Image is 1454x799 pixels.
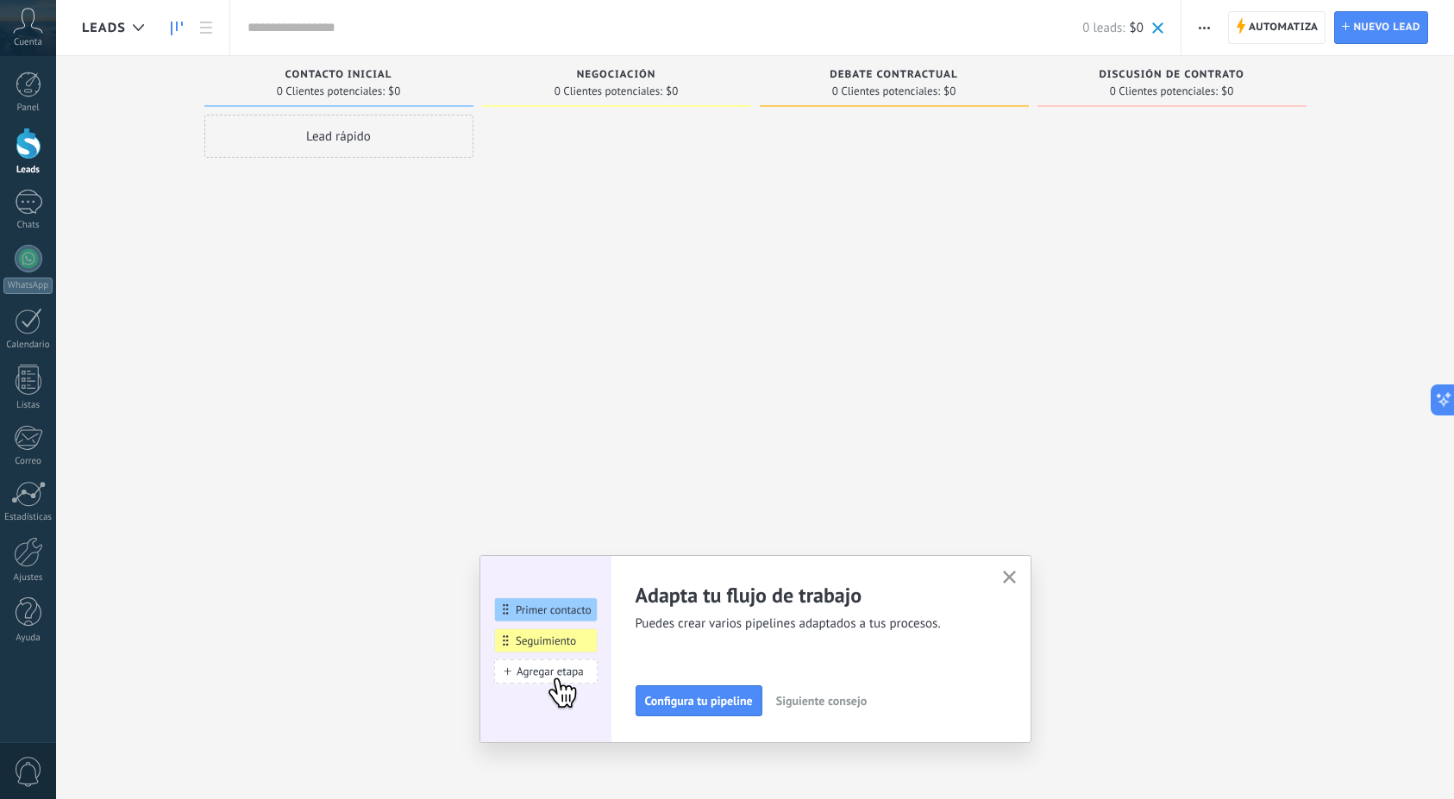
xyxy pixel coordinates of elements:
[3,572,53,584] div: Ajustes
[162,11,191,45] a: Leads
[1110,86,1218,97] span: 0 Clientes potenciales:
[577,69,656,81] span: Negociación
[830,69,957,81] span: Debate contractual
[645,695,753,707] span: Configura tu pipeline
[1130,20,1144,36] span: $0
[3,103,53,114] div: Panel
[3,278,53,294] div: WhatsApp
[285,69,392,81] span: Contacto inicial
[3,633,53,644] div: Ayuda
[1353,12,1420,43] span: Nuevo lead
[3,400,53,411] div: Listas
[943,86,956,97] span: $0
[213,69,465,84] div: Contacto inicial
[3,165,53,176] div: Leads
[768,69,1020,84] div: Debate contractual
[3,456,53,467] div: Correo
[636,582,982,609] h2: Adapta tu flujo de trabajo
[82,20,126,36] span: Leads
[204,115,473,158] div: Lead rápido
[832,86,940,97] span: 0 Clientes potenciales:
[277,86,385,97] span: 0 Clientes potenciales:
[1228,11,1326,44] a: Automatiza
[1046,69,1298,84] div: Discusión de contrato
[1082,20,1125,36] span: 0 leads:
[1249,12,1319,43] span: Automatiza
[666,86,678,97] span: $0
[3,340,53,351] div: Calendario
[388,86,400,97] span: $0
[636,685,762,716] button: Configura tu pipeline
[491,69,743,84] div: Negociación
[1192,11,1217,44] button: Más
[1221,86,1233,97] span: $0
[3,220,53,231] div: Chats
[191,11,221,45] a: Lista
[768,688,874,714] button: Siguiente consejo
[1334,11,1428,44] a: Nuevo lead
[1099,69,1244,81] span: Discusión de contrato
[776,695,867,707] span: Siguiente consejo
[14,37,42,48] span: Cuenta
[555,86,662,97] span: 0 Clientes potenciales:
[3,512,53,523] div: Estadísticas
[636,615,982,633] span: Puedes crear varios pipelines adaptados a tus procesos.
